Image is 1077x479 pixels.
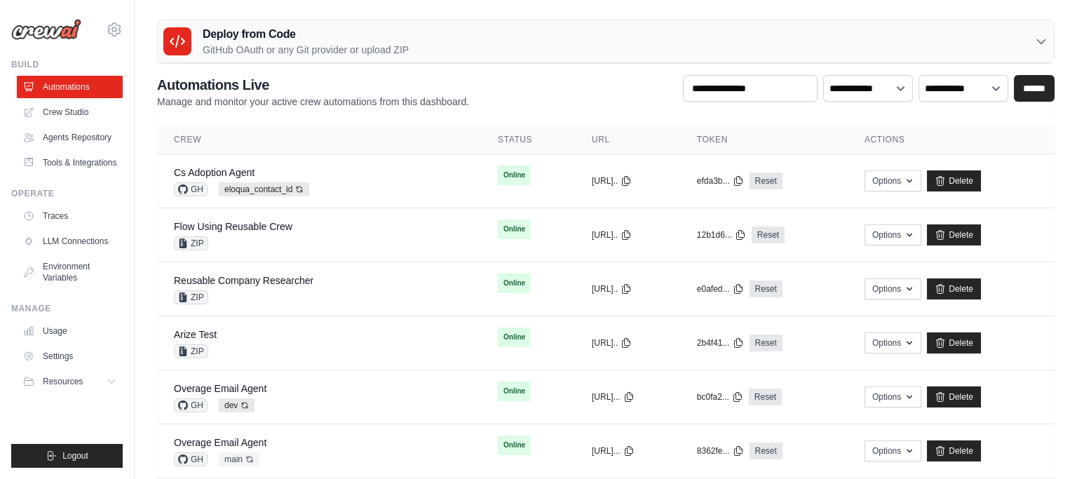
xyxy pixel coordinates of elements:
button: efda3b... [697,175,744,187]
p: GitHub OAuth or any Git provider or upload ZIP [203,43,409,57]
a: Arize Test [174,329,217,340]
h3: Deploy from Code [203,26,409,43]
button: Logout [11,444,123,468]
span: Online [498,166,531,185]
span: dev [219,398,255,412]
div: Build [11,59,123,70]
button: e0afed... [697,283,744,295]
a: Delete [927,170,981,191]
a: Overage Email Agent [174,437,266,448]
button: 2b4f41... [697,337,744,349]
span: ZIP [174,236,208,250]
a: Delete [927,332,981,353]
span: Online [498,436,531,455]
button: Options [865,278,921,299]
a: Flow Using Reusable Crew [174,221,292,232]
a: Reset [750,443,783,459]
a: Reset [750,173,783,189]
th: Token [680,126,848,154]
th: Actions [848,126,1055,154]
th: Status [481,126,575,154]
button: Options [865,170,921,191]
div: Manage [11,303,123,314]
span: GH [174,398,208,412]
a: Overage Email Agent [174,383,266,394]
a: Crew Studio [17,101,123,123]
h2: Automations Live [157,75,469,95]
th: Crew [157,126,481,154]
button: 12b1d6... [697,229,746,241]
a: Reset [750,335,783,351]
p: Manage and monitor your active crew automations from this dashboard. [157,95,469,109]
span: main [219,452,259,466]
span: Online [498,274,531,293]
span: eloqua_contact_id [219,182,309,196]
a: Environment Variables [17,255,123,289]
a: Reusable Company Researcher [174,275,313,286]
span: ZIP [174,344,208,358]
span: Logout [62,450,88,461]
button: Options [865,332,921,353]
th: URL [575,126,680,154]
div: Operate [11,188,123,199]
span: Online [498,328,531,347]
span: GH [174,452,208,466]
span: Online [498,220,531,239]
span: Online [498,382,531,401]
a: Reset [750,281,783,297]
a: Cs Adoption Agent [174,167,255,178]
span: Resources [43,376,83,387]
a: Settings [17,345,123,367]
a: LLM Connections [17,230,123,252]
a: Delete [927,440,981,461]
a: Delete [927,278,981,299]
button: Options [865,440,921,461]
a: Delete [927,224,981,245]
button: Resources [17,370,123,393]
button: bc0fa2... [697,391,743,403]
a: Tools & Integrations [17,151,123,174]
img: Logo [11,19,81,40]
a: Reset [749,389,782,405]
a: Agents Repository [17,126,123,149]
span: ZIP [174,290,208,304]
a: Reset [752,227,785,243]
a: Delete [927,386,981,407]
a: Usage [17,320,123,342]
button: 8362fe... [697,445,744,457]
a: Traces [17,205,123,227]
button: Options [865,386,921,407]
span: GH [174,182,208,196]
a: Automations [17,76,123,98]
button: Options [865,224,921,245]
